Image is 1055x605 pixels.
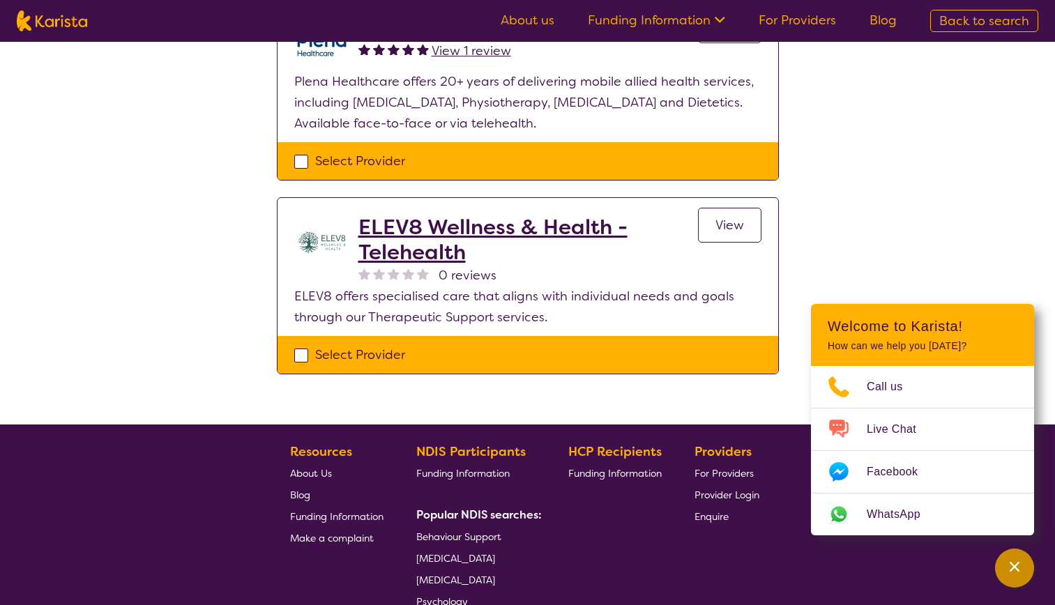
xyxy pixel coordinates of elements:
[568,462,662,484] a: Funding Information
[373,268,385,279] img: nonereviewstar
[358,268,370,279] img: nonereviewstar
[290,484,384,505] a: Blog
[290,527,384,549] a: Make a complaint
[930,10,1038,32] a: Back to search
[290,467,332,480] span: About Us
[870,12,897,29] a: Blog
[416,462,536,484] a: Funding Information
[290,532,374,544] span: Make a complaint
[417,43,429,55] img: fullstar
[759,12,836,29] a: For Providers
[695,443,752,460] b: Providers
[439,265,496,286] span: 0 reviews
[867,461,934,482] span: Facebook
[698,208,761,243] a: View
[695,510,729,523] span: Enquire
[432,40,511,61] a: View 1 review
[388,268,400,279] img: nonereviewstar
[939,13,1029,29] span: Back to search
[811,304,1034,535] div: Channel Menu
[695,462,759,484] a: For Providers
[358,215,698,265] a: ELEV8 Wellness & Health - Telehealth
[416,443,526,460] b: NDIS Participants
[290,443,352,460] b: Resources
[373,43,385,55] img: fullstar
[416,530,501,543] span: Behaviour Support
[695,467,754,480] span: For Providers
[588,12,725,29] a: Funding Information
[715,217,744,233] span: View
[294,286,761,328] p: ELEV8 offers specialised care that aligns with individual needs and goals through our Therapeutic...
[290,489,310,501] span: Blog
[290,462,384,484] a: About Us
[290,505,384,527] a: Funding Information
[402,43,414,55] img: fullstar
[432,43,511,59] span: View 1 review
[416,552,495,565] span: [MEDICAL_DATA]
[828,318,1017,335] h2: Welcome to Karista!
[416,467,510,480] span: Funding Information
[416,526,536,547] a: Behaviour Support
[501,12,554,29] a: About us
[568,467,662,480] span: Funding Information
[828,340,1017,352] p: How can we help you [DATE]?
[811,493,1034,535] a: Web link opens in a new tab.
[294,215,350,270] img: yihuczgmrom8nsaxakka.jpg
[867,376,920,397] span: Call us
[402,268,414,279] img: nonereviewstar
[294,71,761,134] p: Plena Healthcare offers 20+ years of delivering mobile allied health services, including [MEDICAL...
[358,43,370,55] img: fullstar
[695,505,759,527] a: Enquire
[568,443,662,460] b: HCP Recipients
[416,574,495,586] span: [MEDICAL_DATA]
[416,547,536,569] a: [MEDICAL_DATA]
[695,484,759,505] a: Provider Login
[416,569,536,590] a: [MEDICAL_DATA]
[17,10,87,31] img: Karista logo
[867,419,933,440] span: Live Chat
[417,268,429,279] img: nonereviewstar
[811,366,1034,535] ul: Choose channel
[388,43,400,55] img: fullstar
[294,15,350,71] img: ehd3j50wdk7ycqmad0oe.png
[290,510,384,523] span: Funding Information
[695,489,759,501] span: Provider Login
[867,504,937,525] span: WhatsApp
[995,549,1034,588] button: Channel Menu
[416,507,542,522] b: Popular NDIS searches:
